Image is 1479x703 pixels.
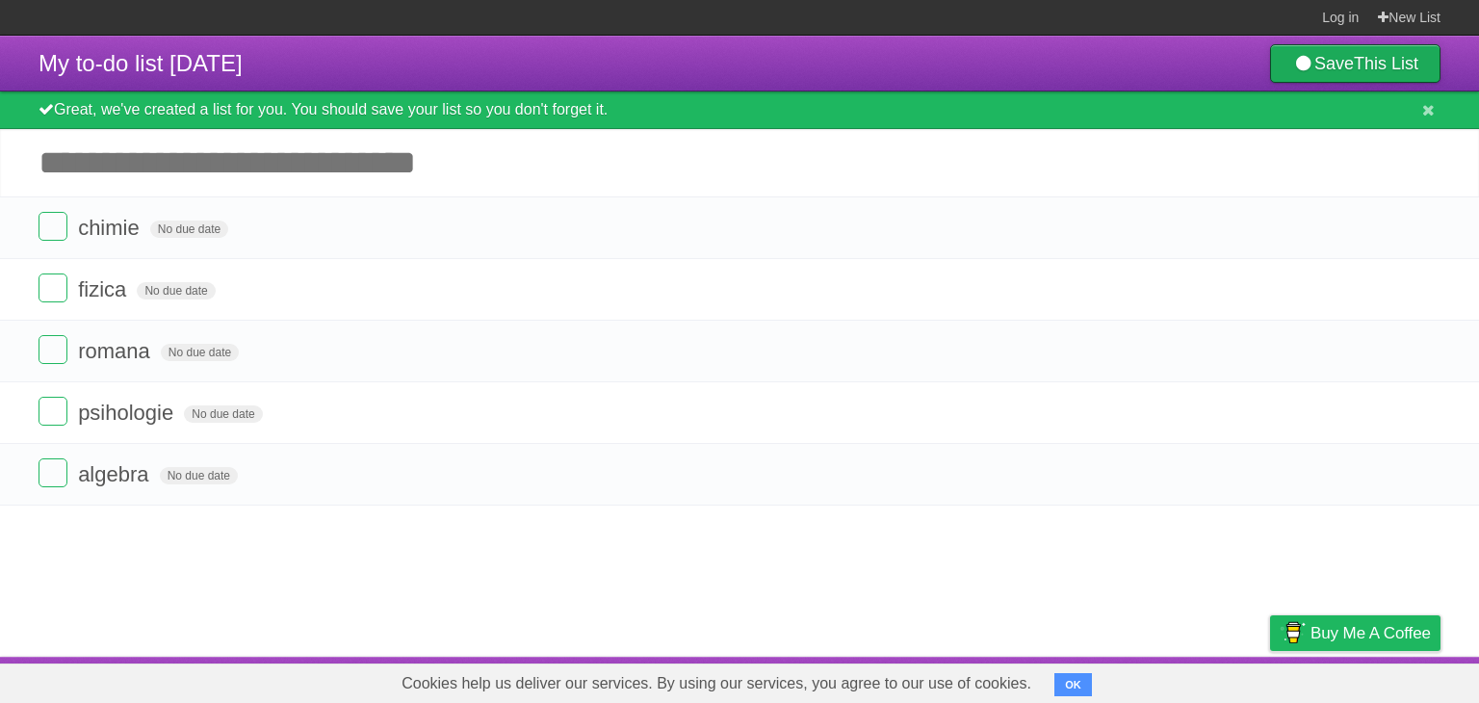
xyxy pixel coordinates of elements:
[39,335,67,364] label: Done
[39,50,243,76] span: My to-do list [DATE]
[39,273,67,302] label: Done
[1014,662,1054,698] a: About
[1077,662,1155,698] a: Developers
[78,401,178,425] span: psihologie
[137,282,215,299] span: No due date
[1280,616,1306,649] img: Buy me a coffee
[78,277,131,301] span: fizica
[382,664,1051,703] span: Cookies help us deliver our services. By using our services, you agree to our use of cookies.
[78,339,155,363] span: romana
[78,462,153,486] : algebra
[1270,615,1440,651] a: Buy me a coffee
[39,397,67,426] label: Done
[1054,673,1092,696] button: OK
[150,221,228,238] span: No due date
[160,467,238,484] span: No due date
[1245,662,1295,698] a: Privacy
[1180,662,1222,698] a: Terms
[161,344,239,361] span: No due date
[1270,44,1440,83] a: SaveThis List
[39,212,67,241] label: Done
[1310,616,1431,650] span: Buy me a coffee
[1319,662,1440,698] a: Suggest a feature
[1354,54,1418,73] b: This List
[39,458,67,487] label: Done
[184,405,262,423] span: No due date
[78,216,144,240] span: chimie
